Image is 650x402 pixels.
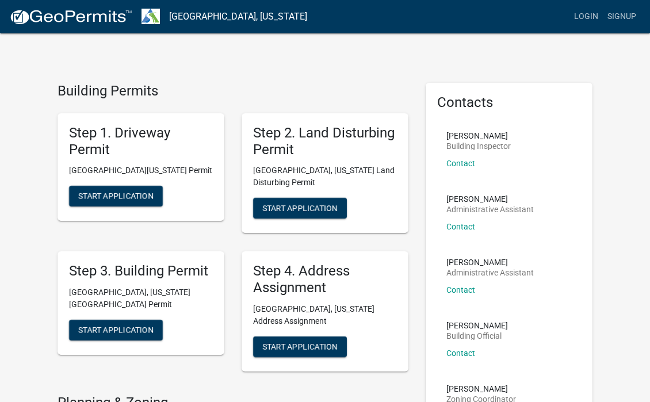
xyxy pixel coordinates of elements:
a: [GEOGRAPHIC_DATA], [US_STATE] [169,7,307,26]
h5: Step 1. Driveway Permit [69,125,213,158]
h4: Building Permits [58,83,408,99]
button: Start Application [69,320,163,340]
p: [PERSON_NAME] [446,195,534,203]
h5: Contacts [437,94,581,111]
button: Start Application [253,336,347,357]
p: [GEOGRAPHIC_DATA], [US_STATE] Land Disturbing Permit [253,164,397,189]
p: Building Official [446,332,508,340]
a: Login [569,6,603,28]
h5: Step 3. Building Permit [69,263,213,280]
p: [PERSON_NAME] [446,132,511,140]
h5: Step 2. Land Disturbing Permit [253,125,397,158]
p: [PERSON_NAME] [446,258,534,266]
a: Contact [446,159,475,168]
button: Start Application [69,186,163,206]
p: Building Inspector [446,142,511,150]
a: Contact [446,349,475,358]
p: Administrative Assistant [446,205,534,213]
span: Start Application [78,326,154,335]
p: [PERSON_NAME] [446,385,516,393]
img: Troup County, Georgia [142,9,160,24]
a: Signup [603,6,641,28]
p: Administrative Assistant [446,269,534,277]
button: Start Application [253,198,347,219]
p: [GEOGRAPHIC_DATA], [US_STATE][GEOGRAPHIC_DATA] Permit [69,286,213,311]
span: Start Application [262,204,338,213]
a: Contact [446,222,475,231]
span: Start Application [78,192,154,201]
h5: Step 4. Address Assignment [253,263,397,296]
p: [GEOGRAPHIC_DATA][US_STATE] Permit [69,164,213,177]
p: [PERSON_NAME] [446,321,508,330]
span: Start Application [262,342,338,351]
a: Contact [446,285,475,294]
p: [GEOGRAPHIC_DATA], [US_STATE] Address Assignment [253,303,397,327]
